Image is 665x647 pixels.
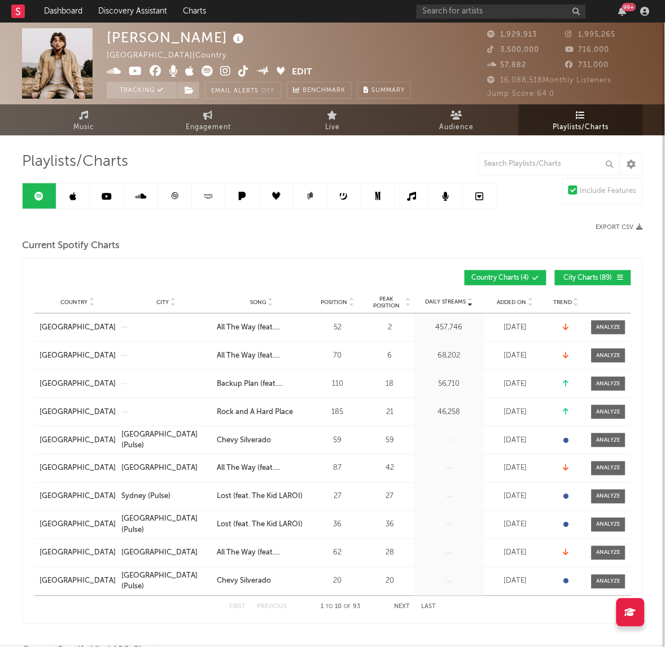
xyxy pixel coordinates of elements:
[40,322,116,333] a: [GEOGRAPHIC_DATA]
[497,299,527,306] span: Added On
[121,463,198,474] div: [GEOGRAPHIC_DATA]
[369,548,411,559] div: 28
[229,604,246,610] button: First
[22,104,146,135] a: Music
[619,7,627,16] button: 99+
[417,350,482,362] div: 68,202
[487,322,544,333] div: [DATE]
[488,77,612,84] span: 16,088,518 Monthly Listeners
[217,520,303,531] div: Lost (feat. The Kid LAROI)
[369,378,411,390] div: 18
[121,548,211,559] a: [GEOGRAPHIC_DATA]
[40,435,116,446] div: [GEOGRAPHIC_DATA]
[487,435,544,446] div: [DATE]
[40,491,116,503] a: [GEOGRAPHIC_DATA]
[487,491,544,503] div: [DATE]
[566,61,609,69] span: 731,000
[217,576,271,587] div: Chevy Silverado
[186,121,231,134] span: Engagement
[121,514,211,536] a: [GEOGRAPHIC_DATA] (Pulse)
[40,463,116,474] div: [GEOGRAPHIC_DATA]
[312,378,363,390] div: 110
[487,548,544,559] div: [DATE]
[417,322,482,333] div: 457,746
[121,548,198,559] div: [GEOGRAPHIC_DATA]
[488,90,555,98] span: Jump Score: 64.0
[217,378,307,390] a: Backup Plan (feat. [PERSON_NAME])
[487,520,544,531] div: [DATE]
[40,520,116,531] a: [GEOGRAPHIC_DATA]
[478,153,619,175] input: Search Playlists/Charts
[217,463,307,474] a: All The Way (feat. [PERSON_NAME])
[217,435,307,446] a: Chevy Silverado
[487,463,544,474] div: [DATE]
[369,576,411,587] div: 20
[121,571,211,593] a: [GEOGRAPHIC_DATA] (Pulse)
[312,350,363,362] div: 70
[40,407,116,418] div: [GEOGRAPHIC_DATA]
[61,299,88,306] span: Country
[217,435,271,446] div: Chevy Silverado
[357,82,411,99] button: Summary
[312,463,363,474] div: 87
[553,121,609,134] span: Playlists/Charts
[312,407,363,418] div: 185
[622,3,636,11] div: 99 +
[326,605,333,610] span: to
[488,46,540,54] span: 3,500,000
[74,121,95,134] span: Music
[417,407,482,418] div: 46,258
[146,104,270,135] a: Engagement
[107,28,247,47] div: [PERSON_NAME]
[217,407,293,418] div: Rock and A Hard Place
[303,84,345,98] span: Benchmark
[107,82,177,99] button: Tracking
[555,270,631,285] button: City Charts(89)
[440,121,474,134] span: Audience
[371,87,405,94] span: Summary
[312,491,363,503] div: 27
[312,435,363,446] div: 59
[312,322,363,333] div: 52
[22,155,128,169] span: Playlists/Charts
[369,350,411,362] div: 6
[369,296,404,309] span: Peak Position
[369,322,411,333] div: 2
[596,224,643,231] button: Export CSV
[312,576,363,587] div: 20
[157,299,169,306] span: City
[312,548,363,559] div: 62
[217,350,307,362] div: All The Way (feat. [PERSON_NAME])
[309,601,371,614] div: 1 10 93
[40,378,116,390] a: [GEOGRAPHIC_DATA]
[369,520,411,531] div: 36
[217,491,303,503] div: Lost (feat. The Kid LAROI)
[270,104,395,135] a: Live
[488,31,537,38] span: 1,929,913
[217,576,307,587] a: Chevy Silverado
[566,46,610,54] span: 716,000
[325,121,340,134] span: Live
[217,520,307,531] a: Lost (feat. The Kid LAROI)
[487,378,544,390] div: [DATE]
[417,378,482,390] div: 56,710
[369,463,411,474] div: 42
[121,429,211,451] a: [GEOGRAPHIC_DATA] (Pulse)
[465,270,546,285] button: Country Charts(4)
[40,576,116,587] a: [GEOGRAPHIC_DATA]
[395,104,519,135] a: Audience
[417,5,586,19] input: Search for artists
[394,604,410,610] button: Next
[40,350,116,362] a: [GEOGRAPHIC_DATA]
[287,82,352,99] a: Benchmark
[121,491,170,503] div: Sydney (Pulse)
[292,65,313,80] button: Edit
[488,61,527,69] span: 57,882
[562,275,614,281] span: City Charts ( 89 )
